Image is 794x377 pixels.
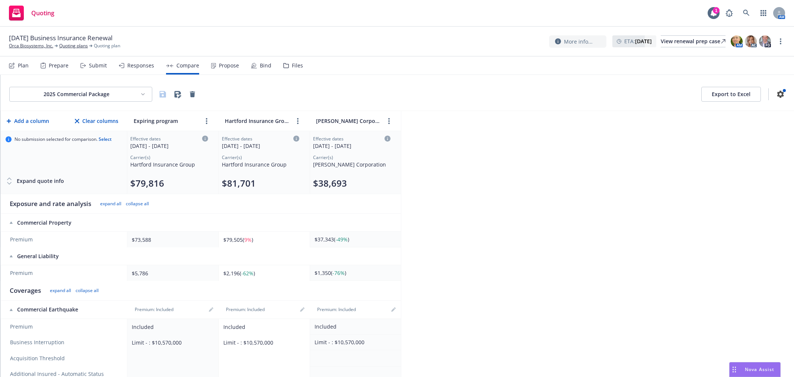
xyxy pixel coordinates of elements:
span: More info... [564,38,593,45]
div: Bind [260,63,271,69]
span: Nova Assist [745,366,774,373]
a: Quoting plans [59,42,88,49]
a: Orca Biosystems, Inc. [9,42,53,49]
div: Carrier(s) [130,154,208,161]
button: collapse all [76,288,99,294]
img: photo [745,35,757,47]
div: Compare [176,63,199,69]
div: Premium: Included [221,307,269,313]
div: Drag to move [730,362,739,377]
div: Plan [18,63,29,69]
button: Expand quote info [6,174,64,188]
a: more [202,117,211,126]
button: expand all [50,288,71,294]
span: Business Interruption [10,339,119,346]
div: Propose [219,63,239,69]
div: Included [315,323,393,330]
span: No submission selected for comparison. [15,136,112,142]
div: Hartford Insurance Group [222,161,299,168]
div: Exposure and rate analysis [10,199,91,208]
span: Premium [10,323,119,330]
span: $79,505 ( ) [223,236,253,243]
button: more [385,117,393,126]
div: Premium: Included [130,307,178,313]
div: Limit - : $10,570,000 [315,338,393,346]
a: View renewal prep case [661,35,726,47]
div: $73,588 [132,236,211,244]
div: Prepare [49,63,68,69]
span: -62% [241,270,253,277]
button: collapse all [126,201,149,207]
span: Quoting [31,10,54,16]
img: photo [731,35,743,47]
span: Premium [10,236,119,243]
span: editPencil [298,305,307,314]
a: editPencil [207,305,216,314]
div: Carrier(s) [222,154,299,161]
span: $37,343 ( ) [315,236,349,243]
div: Total premium (click to edit billing info) [313,177,390,189]
div: Total premium (click to edit billing info) [222,177,299,189]
div: [DATE] - [DATE] [222,142,299,150]
a: Report a Bug [722,6,737,20]
span: $2,196 ( ) [223,270,255,277]
div: Effective dates [313,136,390,142]
button: Nova Assist [729,362,781,377]
button: expand all [100,201,121,207]
div: Included [223,323,302,331]
span: ETA : [624,37,652,45]
div: Commercial Property [10,219,120,226]
div: Responses [127,63,154,69]
div: Limit - : $10,570,000 [132,339,211,346]
div: Commercial Earthquake [10,306,120,313]
div: [PERSON_NAME] Corporation [313,161,390,168]
div: Effective dates [130,136,208,142]
button: Clear columns [73,114,120,129]
div: $5,786 [132,269,211,277]
a: Search [739,6,754,20]
a: Switch app [756,6,771,20]
div: Effective dates [222,136,299,142]
span: -49% [335,236,348,243]
div: Hartford Insurance Group [130,161,208,168]
div: Total premium (click to edit billing info) [130,177,208,189]
div: Included [132,323,211,331]
div: Carrier(s) [313,154,390,161]
button: more [293,117,302,126]
strong: [DATE] [635,38,652,45]
img: photo [759,35,771,47]
a: more [776,37,785,46]
span: Premium [10,269,119,277]
div: Click to edit column carrier quote details [222,136,299,150]
div: [DATE] - [DATE] [313,142,390,150]
button: Add a column [5,114,51,129]
input: Hartford Insurance Group [223,115,290,126]
span: $1,350 ( ) [315,269,346,276]
div: Limit - : $10,570,000 [223,339,302,346]
div: Premium: Included [313,307,360,313]
span: 9% [244,236,252,243]
a: editPencil [389,305,398,314]
span: [DATE] Business Insurance Renewal [9,34,112,42]
span: Quoting plan [94,42,120,49]
div: Coverages [10,286,41,295]
div: Submit [89,63,107,69]
a: Quoting [6,3,57,23]
input: W.R. Berkley Corporation [314,115,382,126]
button: $38,693 [313,177,347,189]
button: Export to Excel [701,87,761,102]
button: $79,816 [130,177,164,189]
button: More info... [549,35,606,48]
div: Files [292,63,303,69]
button: 2025 Commercial Package [9,87,152,102]
span: -76% [332,269,345,276]
div: 1 [713,7,720,14]
span: Acquisition Threshold [10,355,65,362]
div: General Liability [10,253,120,260]
input: Expiring program [132,115,199,126]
